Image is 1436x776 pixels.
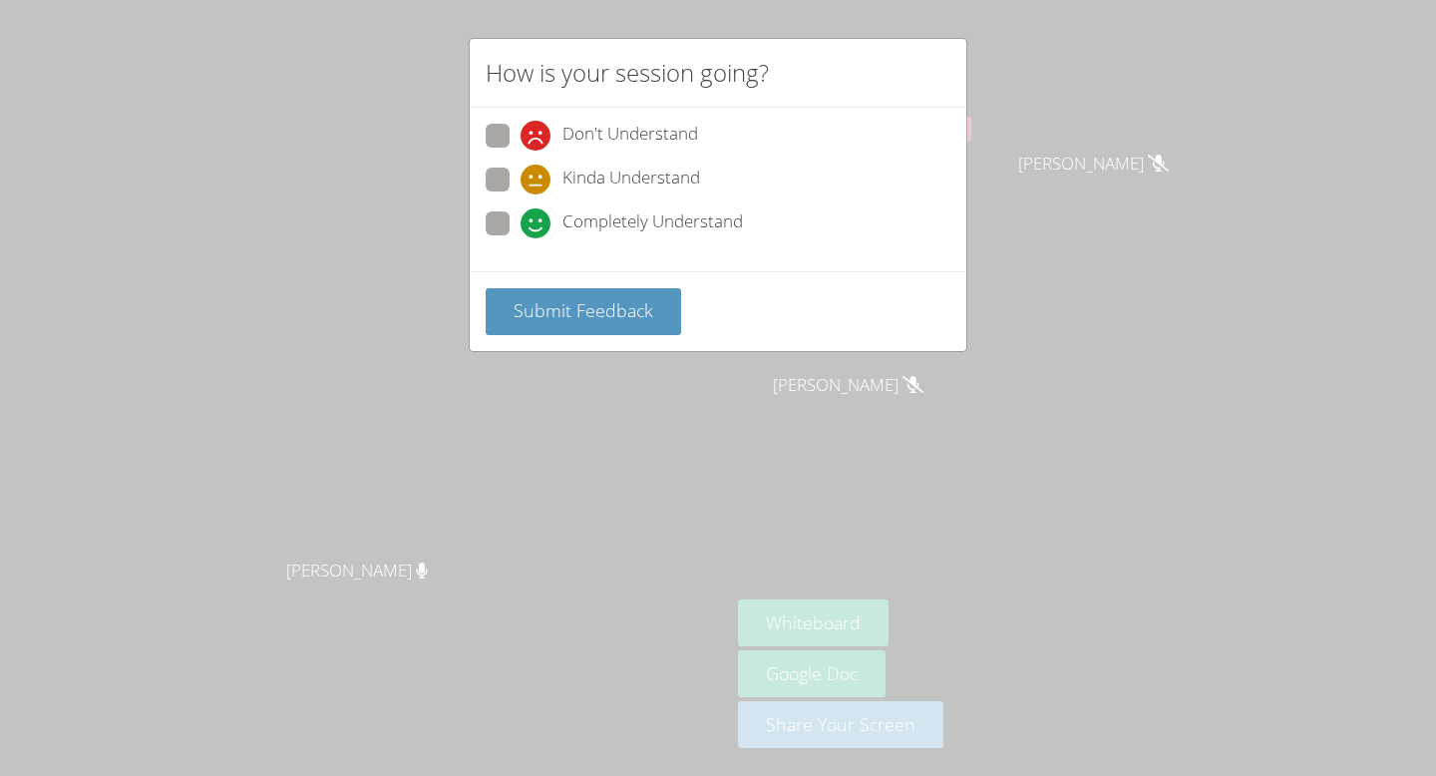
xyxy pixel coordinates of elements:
span: Submit Feedback [514,298,653,322]
h2: How is your session going? [486,55,769,91]
span: Completely Understand [562,208,743,238]
span: Don't Understand [562,121,698,151]
span: Kinda Understand [562,165,700,194]
button: Submit Feedback [486,288,681,335]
